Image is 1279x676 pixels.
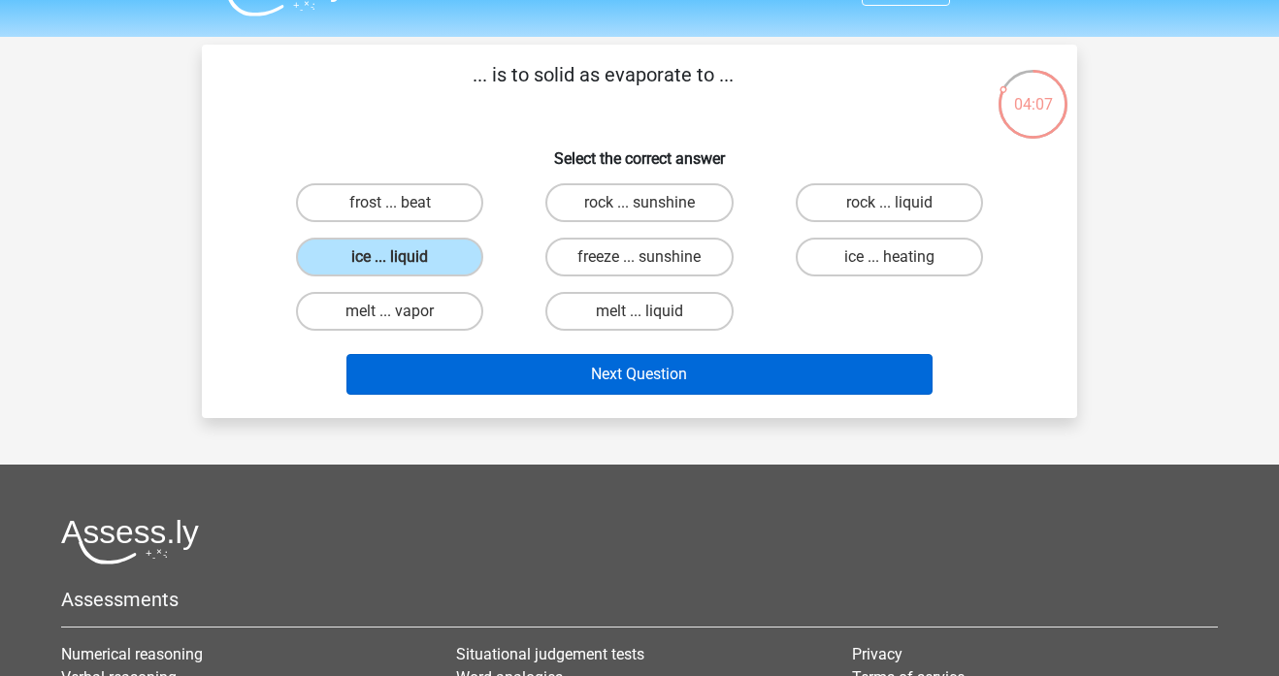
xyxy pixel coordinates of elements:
label: ice ... liquid [296,238,483,276]
img: Assessly logo [61,519,199,564]
label: melt ... liquid [545,292,733,331]
label: rock ... liquid [796,183,983,222]
h5: Assessments [61,588,1218,611]
a: Situational judgement tests [456,645,644,663]
p: ... is to solid as evaporate to ... [233,60,973,118]
label: ice ... heating [796,238,983,276]
label: freeze ... sunshine [545,238,733,276]
label: rock ... sunshine [545,183,733,222]
button: Next Question [346,354,934,395]
h6: Select the correct answer [233,134,1046,168]
a: Privacy [852,645,902,663]
a: Numerical reasoning [61,645,203,663]
label: melt ... vapor [296,292,483,331]
label: frost ... beat [296,183,483,222]
div: 04:07 [997,68,1069,116]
